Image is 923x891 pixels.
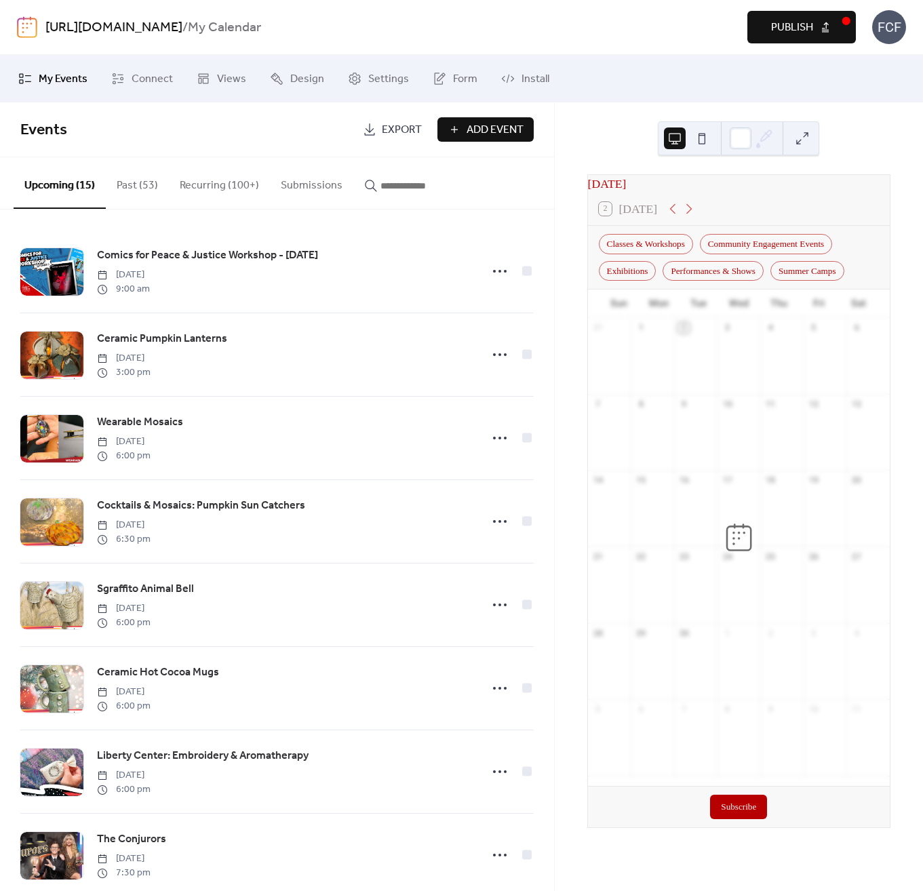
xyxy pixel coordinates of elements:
div: 9 [678,398,690,410]
div: 10 [808,704,819,715]
button: Add Event [437,117,534,142]
div: 10 [722,398,733,410]
a: Sgraffito Animal Bell [97,580,194,598]
a: Settings [338,60,419,97]
div: Sat [839,290,879,317]
div: 21 [592,551,604,563]
div: Tue [679,290,719,317]
div: Thu [759,290,799,317]
div: 4 [765,322,777,334]
div: 1 [635,322,647,334]
button: Publish [747,11,856,43]
a: Comics for Peace & Justice Workshop - [DATE] [97,247,318,264]
a: Views [186,60,256,97]
div: 2 [678,322,690,334]
div: 7 [592,398,604,410]
div: Exhibitions [599,261,656,281]
b: My Calendar [188,15,261,41]
a: The Conjurors [97,831,166,848]
span: Wearable Mosaics [97,414,183,431]
span: Publish [771,20,813,36]
span: 6:30 pm [97,532,151,547]
span: My Events [39,71,87,87]
span: [DATE] [97,435,151,449]
div: 3 [722,322,733,334]
div: 9 [765,704,777,715]
div: 1 [722,627,733,639]
div: 29 [635,627,647,639]
div: 7 [678,704,690,715]
div: 30 [678,627,690,639]
div: 8 [722,704,733,715]
div: 5 [592,704,604,715]
span: 6:00 pm [97,449,151,463]
div: 3 [808,627,819,639]
a: Ceramic Hot Cocoa Mugs [97,664,219,681]
span: Settings [368,71,409,87]
button: Submissions [270,157,353,207]
div: Community Engagement Events [700,234,832,254]
span: [DATE] [97,268,150,282]
span: Liberty Center: Embroidery & Aromatherapy [97,748,309,764]
span: 6:00 pm [97,616,151,630]
a: Wearable Mosaics [97,414,183,431]
button: Recurring (100+) [169,157,270,207]
span: Ceramic Pumpkin Lanterns [97,331,227,347]
span: [DATE] [97,518,151,532]
button: Subscribe [710,795,767,819]
button: Upcoming (15) [14,157,106,209]
span: Events [20,115,67,145]
span: 9:00 am [97,282,150,296]
div: 14 [592,475,604,486]
div: 20 [851,475,863,486]
span: 3:00 pm [97,365,151,380]
div: 4 [851,627,863,639]
div: 25 [765,551,777,563]
span: 7:30 pm [97,866,151,880]
div: Wed [719,290,759,317]
a: My Events [8,60,98,97]
b: / [182,15,188,41]
div: 22 [635,551,647,563]
div: Fri [799,290,839,317]
div: 27 [851,551,863,563]
a: Cocktails & Mosaics: Pumpkin Sun Catchers [97,497,305,515]
a: Export [353,117,432,142]
div: 19 [808,475,819,486]
span: Add Event [467,122,524,138]
a: Ceramic Pumpkin Lanterns [97,330,227,348]
span: The Conjurors [97,831,166,848]
span: Connect [132,71,173,87]
div: 5 [808,322,819,334]
div: Sun [599,290,639,317]
div: 28 [592,627,604,639]
div: 6 [635,704,647,715]
div: Mon [639,290,679,317]
div: 8 [635,398,647,410]
div: 23 [678,551,690,563]
div: [DATE] [588,175,890,193]
div: Performances & Shows [663,261,764,281]
span: Export [382,122,422,138]
div: 16 [678,475,690,486]
div: 24 [722,551,733,563]
div: 12 [808,398,819,410]
div: Summer Camps [770,261,844,281]
div: 26 [808,551,819,563]
div: 18 [765,475,777,486]
button: Past (53) [106,157,169,207]
span: Cocktails & Mosaics: Pumpkin Sun Catchers [97,498,305,514]
div: 17 [722,475,733,486]
div: Classes & Workshops [599,234,693,254]
div: FCF [872,10,906,44]
a: Connect [101,60,183,97]
span: Design [290,71,324,87]
span: [DATE] [97,852,151,866]
div: 6 [851,322,863,334]
img: logo [17,16,37,38]
div: 2 [765,627,777,639]
span: [DATE] [97,768,151,783]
